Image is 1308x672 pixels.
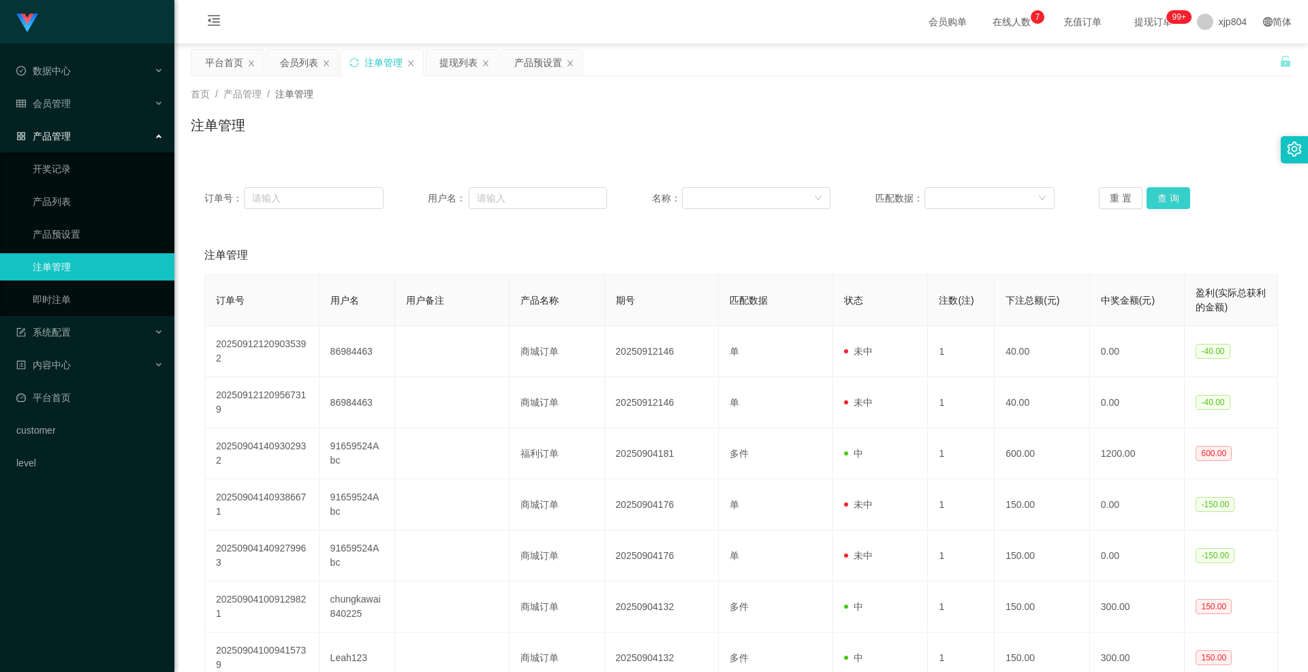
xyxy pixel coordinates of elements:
span: 未中 [844,499,873,510]
p: 7 [1035,10,1040,24]
span: -150.00 [1196,548,1234,563]
td: 1 [928,530,995,581]
span: 150.00 [1196,599,1232,614]
td: 86984463 [320,377,396,428]
i: 图标: global [1263,17,1273,27]
a: 注单管理 [33,253,163,281]
td: 0.00 [1090,377,1185,428]
div: 产品预设置 [514,50,562,76]
span: 系统配置 [16,327,71,338]
i: 图标: sync [349,58,359,67]
td: 1200.00 [1090,428,1185,479]
span: 期号 [616,295,635,306]
td: 福利订单 [510,428,605,479]
span: 状态 [844,295,863,306]
i: 图标: close [566,59,574,67]
span: 用户名： [428,191,469,206]
td: chungkawai840225 [320,581,396,633]
td: 商城订单 [510,581,605,633]
span: 注单管理 [275,89,313,99]
td: 1 [928,428,995,479]
td: 91659524Abc [320,428,396,479]
td: 20250904181 [605,428,719,479]
td: 1 [928,479,995,530]
span: 匹配数据： [875,191,924,206]
input: 请输入 [244,187,383,209]
td: 1 [928,326,995,377]
span: -40.00 [1196,344,1230,359]
i: 图标: down [1038,194,1046,204]
span: 用户名 [330,295,359,306]
i: 图标: close [247,59,255,67]
a: customer [16,417,163,444]
span: 600.00 [1196,446,1232,461]
span: 产品管理 [16,131,71,142]
span: 产品名称 [520,295,559,306]
span: 在线人数 [986,17,1038,27]
a: level [16,449,163,477]
i: 图标: table [16,99,26,108]
span: 订单号 [216,295,245,306]
span: 单 [730,550,739,561]
span: 未中 [844,346,873,357]
img: logo.9652507e.png [16,14,38,33]
sup: 285 [1167,10,1192,24]
td: 91659524Abc [320,530,396,581]
span: 未中 [844,550,873,561]
td: 40.00 [995,377,1090,428]
td: 202509121209567319 [205,377,320,428]
i: 图标: form [16,327,26,337]
i: 图标: close [407,59,415,67]
i: 图标: menu-fold [191,1,237,44]
span: 盈利(实际总获利的金额) [1196,287,1266,313]
td: 86984463 [320,326,396,377]
span: / [215,89,218,99]
td: 150.00 [995,479,1090,530]
td: 0.00 [1090,479,1185,530]
i: 图标: appstore-o [16,131,26,141]
span: 中 [844,601,863,612]
td: 40.00 [995,326,1090,377]
td: 商城订单 [510,479,605,530]
span: 名称： [652,191,682,206]
span: 充值订单 [1057,17,1108,27]
span: 注单管理 [204,247,248,263]
span: -150.00 [1196,497,1234,512]
a: 图标: dashboard平台首页 [16,384,163,411]
div: 提现列表 [439,50,478,76]
td: 202509041409386671 [205,479,320,530]
span: 单 [730,499,739,510]
span: 内容中心 [16,359,71,370]
span: 数据中心 [16,65,71,76]
td: 20250904176 [605,479,719,530]
span: 匹配数据 [730,295,768,306]
td: 20250912146 [605,326,719,377]
i: 图标: close [482,59,490,67]
td: 150.00 [995,581,1090,633]
td: 202509121209035392 [205,326,320,377]
a: 产品列表 [33,188,163,215]
i: 图标: profile [16,360,26,370]
span: 订单号： [204,191,244,206]
td: 600.00 [995,428,1090,479]
span: 多件 [730,448,749,459]
span: 多件 [730,601,749,612]
div: 会员列表 [280,50,318,76]
span: 中 [844,652,863,663]
td: 商城订单 [510,326,605,377]
span: 首页 [191,89,210,99]
td: 150.00 [995,530,1090,581]
input: 请输入 [469,187,607,209]
i: 图标: close [322,59,330,67]
span: 150.00 [1196,650,1232,665]
i: 图标: setting [1287,142,1302,157]
td: 商城订单 [510,377,605,428]
td: 1 [928,581,995,633]
span: 中奖金额(元) [1101,295,1155,306]
span: -40.00 [1196,395,1230,410]
td: 商城订单 [510,530,605,581]
i: 图标: check-circle-o [16,66,26,76]
span: 多件 [730,652,749,663]
button: 查 询 [1147,187,1190,209]
td: 91659524Abc [320,479,396,530]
